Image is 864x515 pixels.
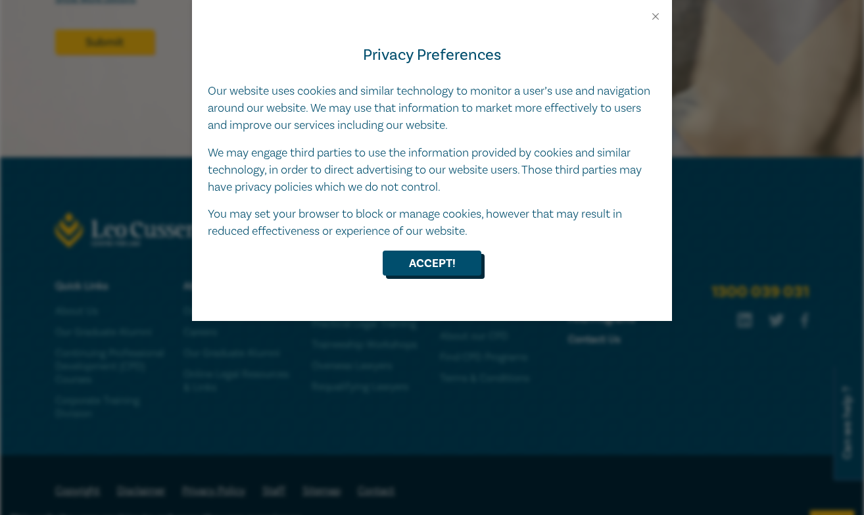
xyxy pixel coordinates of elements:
button: Close [650,11,661,22]
p: We may engage third parties to use the information provided by cookies and similar technology, in... [208,145,656,196]
p: Our website uses cookies and similar technology to monitor a user’s use and navigation around our... [208,83,656,134]
button: Accept! [383,251,481,276]
h4: Privacy Preferences [208,43,656,67]
p: You may set your browser to block or manage cookies, however that may result in reduced effective... [208,206,656,240]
